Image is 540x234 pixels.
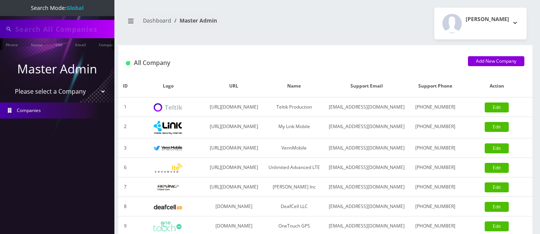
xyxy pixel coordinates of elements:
a: Edit [485,163,509,173]
td: My Link Mobile [264,117,324,138]
td: [PHONE_NUMBER] [409,117,461,138]
img: Teltik Production [154,103,182,112]
a: Edit [485,221,509,231]
td: VennMobile [264,138,324,158]
a: Edit [485,102,509,112]
th: Action [461,75,532,97]
th: Logo [132,75,204,97]
a: Edit [485,182,509,192]
td: 2 [118,117,132,138]
th: Support Phone [409,75,461,97]
img: OneTouch GPS [154,221,182,231]
td: [PHONE_NUMBER] [409,197,461,216]
a: Phone [2,38,22,50]
td: 7 [118,177,132,197]
td: 3 [118,138,132,158]
img: Rexing Inc [154,184,182,191]
a: Name [27,38,46,50]
img: My Link Mobile [154,121,182,134]
h1: All Company [126,59,456,67]
span: Search Mode: [31,4,84,11]
img: Unlimited Advanced LTE [154,163,182,173]
th: ID [118,75,132,97]
td: [DOMAIN_NAME] [204,197,264,216]
a: Edit [485,202,509,212]
a: Company [95,38,121,50]
nav: breadcrumb [124,13,320,34]
img: DeafCell LLC [154,205,182,210]
span: Companies [17,107,41,114]
td: 6 [118,158,132,177]
td: [URL][DOMAIN_NAME] [204,177,264,197]
button: [PERSON_NAME] [434,8,527,39]
td: [URL][DOMAIN_NAME] [204,97,264,117]
td: [PHONE_NUMBER] [409,158,461,177]
strong: Global [66,4,84,11]
img: VennMobile [154,146,182,151]
input: Search All Companies [15,22,112,36]
td: [EMAIL_ADDRESS][DOMAIN_NAME] [324,117,409,138]
a: SIM [51,38,66,50]
td: DeafCell LLC [264,197,324,216]
td: [EMAIL_ADDRESS][DOMAIN_NAME] [324,197,409,216]
th: Support Email [324,75,409,97]
h2: [PERSON_NAME] [466,16,509,23]
td: [PHONE_NUMBER] [409,97,461,117]
td: Unlimited Advanced LTE [264,158,324,177]
td: [PERSON_NAME] Inc [264,177,324,197]
td: 8 [118,197,132,216]
td: [PHONE_NUMBER] [409,138,461,158]
a: Dashboard [143,17,171,24]
li: Master Admin [171,16,217,24]
a: Add New Company [468,56,524,66]
td: [EMAIL_ADDRESS][DOMAIN_NAME] [324,158,409,177]
td: 1 [118,97,132,117]
th: URL [204,75,264,97]
a: Edit [485,143,509,153]
th: Name [264,75,324,97]
td: [URL][DOMAIN_NAME] [204,138,264,158]
td: [URL][DOMAIN_NAME] [204,158,264,177]
td: [URL][DOMAIN_NAME] [204,117,264,138]
a: Email [71,38,90,50]
td: [EMAIL_ADDRESS][DOMAIN_NAME] [324,138,409,158]
td: Teltik Production [264,97,324,117]
td: [EMAIL_ADDRESS][DOMAIN_NAME] [324,97,409,117]
a: Edit [485,122,509,132]
td: [EMAIL_ADDRESS][DOMAIN_NAME] [324,177,409,197]
td: [PHONE_NUMBER] [409,177,461,197]
img: All Company [126,61,130,65]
